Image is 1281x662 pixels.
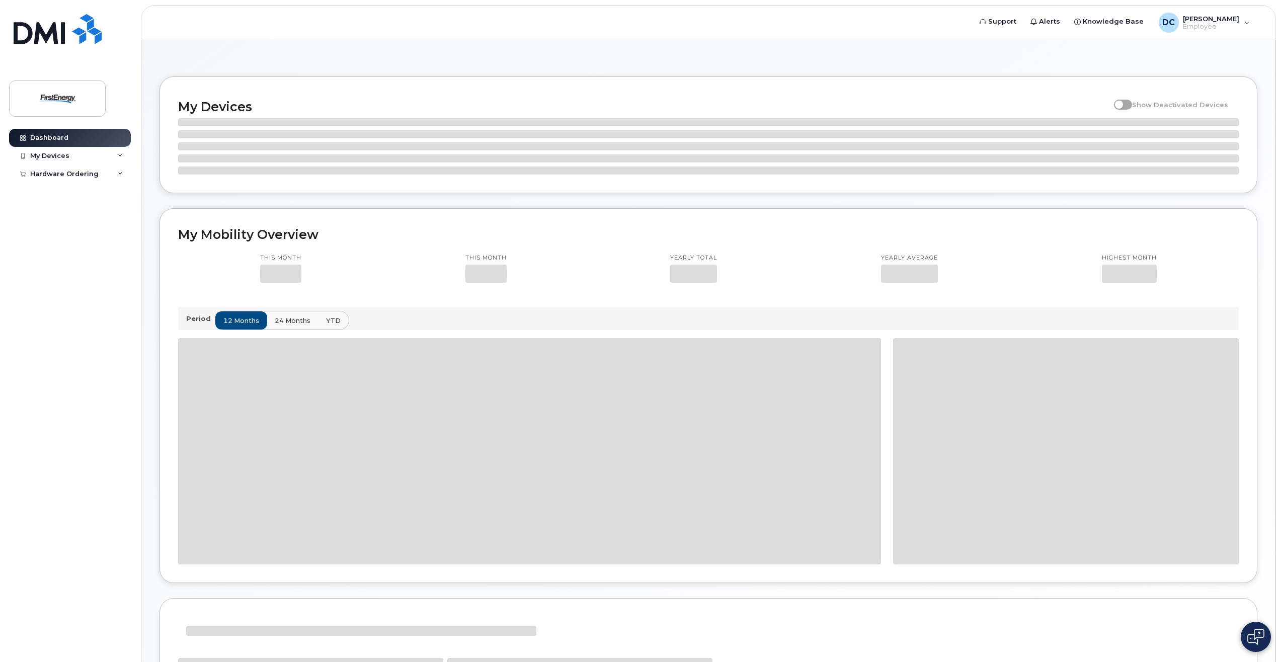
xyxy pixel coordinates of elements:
p: Period [186,314,215,323]
p: Highest month [1102,254,1157,262]
span: YTD [326,316,341,325]
p: This month [260,254,301,262]
img: Open chat [1247,629,1264,645]
p: This month [465,254,507,262]
span: Show Deactivated Devices [1132,101,1228,109]
h2: My Devices [178,99,1109,114]
span: 24 months [275,316,310,325]
input: Show Deactivated Devices [1114,95,1122,103]
h2: My Mobility Overview [178,227,1239,242]
p: Yearly average [881,254,938,262]
p: Yearly total [670,254,717,262]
